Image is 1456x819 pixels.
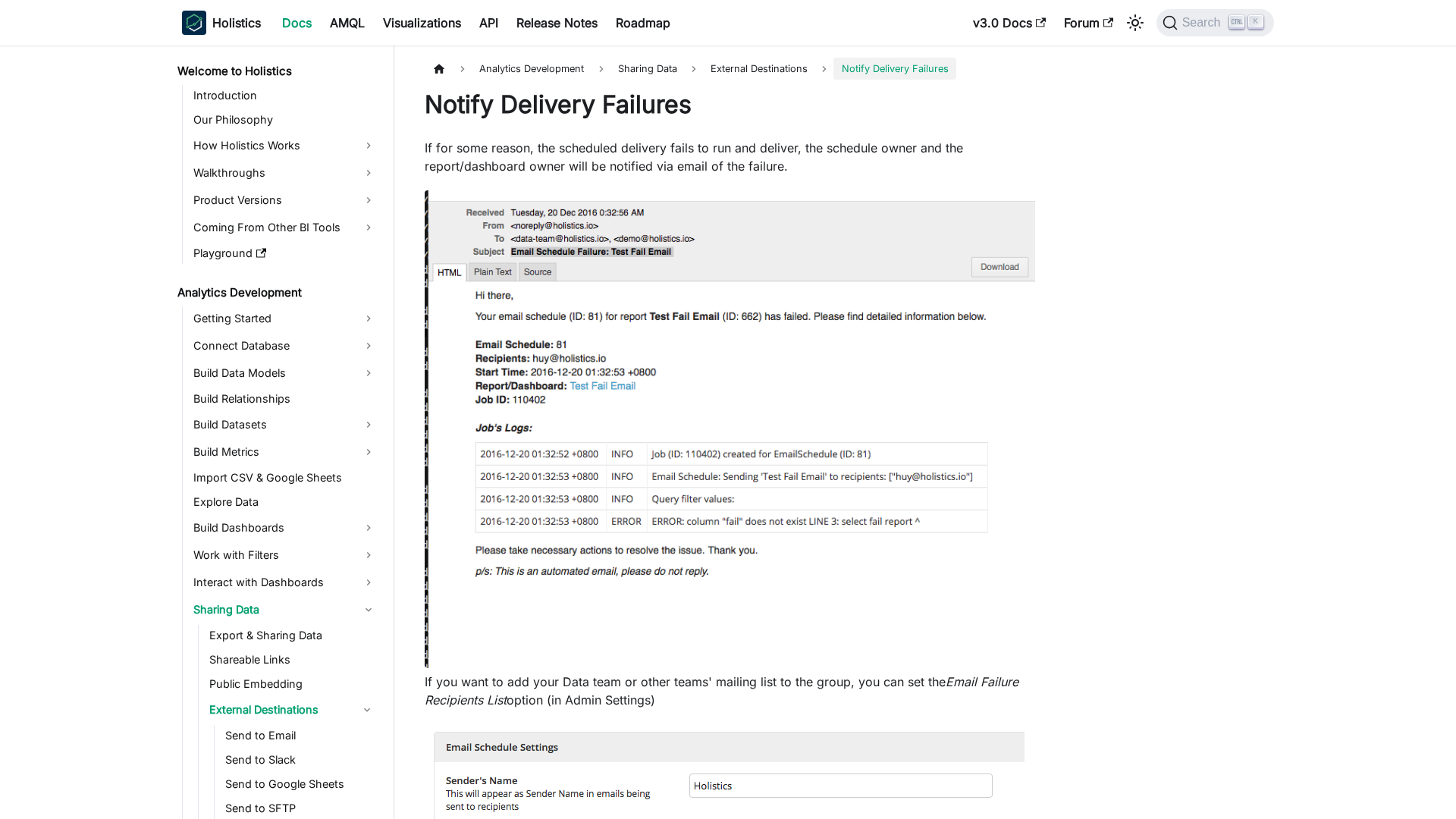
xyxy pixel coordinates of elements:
[1055,11,1122,35] a: Forum
[374,11,470,35] a: Visualizations
[189,516,381,540] a: Build Dashboards
[189,133,381,158] a: How Holistics Works
[167,45,394,819] nav: Docs sidebar
[425,89,1035,120] h1: Notify Delivery Failures
[321,11,374,35] a: AMQL
[221,798,381,819] a: Send to SFTP
[703,58,815,80] a: External Destinations
[205,698,353,722] a: External Destinations
[833,58,955,80] span: Notify Delivery Failures
[607,11,679,35] a: Roadmap
[1156,9,1274,36] button: Search (Ctrl+K)
[470,11,507,35] a: API
[173,282,381,303] a: Analytics Development
[189,334,381,358] a: Connect Database
[189,598,381,622] a: Sharing Data
[189,388,381,409] a: Build Relationships
[425,58,1035,80] nav: Breadcrumbs
[189,570,381,595] a: Interact with Dashboards
[189,85,381,106] a: Introduction
[205,625,381,646] a: Export & Sharing Data
[189,440,381,464] a: Build Metrics
[182,11,261,35] a: HolisticsHolistics
[711,63,808,74] span: External Destinations
[964,11,1055,35] a: v3.0 Docs
[189,109,381,130] a: Our Philosophy
[610,58,685,80] span: Sharing Data
[182,11,206,35] img: Holistics
[221,749,381,770] a: Send to Slack
[189,361,381,385] a: Build Data Models
[472,58,591,80] span: Analytics Development
[205,649,381,670] a: Shareable Links
[205,673,381,695] a: Public Embedding
[189,188,381,212] a: Product Versions
[273,11,321,35] a: Docs
[1123,11,1147,35] button: Switch between dark and light mode (currently light mode)
[425,673,1035,709] p: If you want to add your Data team or other teams' mailing list to the group, you can set the opti...
[173,61,381,82] a: Welcome to Holistics
[189,161,381,185] a: Walkthroughs
[1248,15,1263,29] kbd: K
[189,543,381,567] a: Work with Filters
[221,773,381,795] a: Send to Google Sheets
[425,139,1035,175] p: If for some reason, the scheduled delivery fails to run and deliver, the schedule owner and the r...
[189,215,381,240] a: Coming From Other BI Tools
[425,674,1018,708] em: Email Failure Recipients List
[189,467,381,488] a: Import CSV & Google Sheets
[189,306,381,331] a: Getting Started
[353,698,381,722] button: Collapse sidebar category 'External Destinations'
[189,413,381,437] a: Build Datasets
[507,11,607,35] a: Release Notes
[189,243,381,264] a: Playground
[221,725,381,746] a: Send to Email
[425,58,453,80] a: Home page
[189,491,381,513] a: Explore Data
[212,14,261,32] b: Holistics
[1178,16,1230,30] span: Search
